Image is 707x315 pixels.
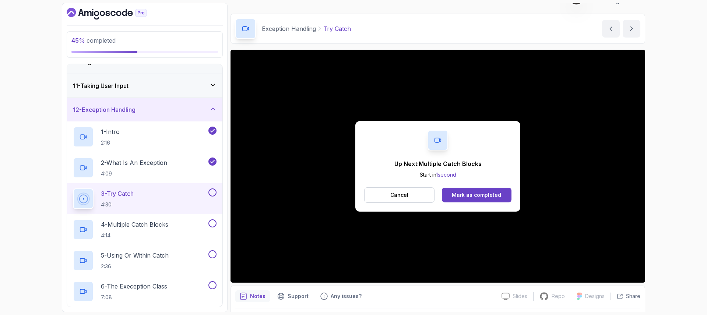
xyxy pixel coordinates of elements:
[101,263,169,270] p: 2:36
[436,171,456,178] span: 1 second
[250,293,265,300] p: Notes
[101,201,134,208] p: 4:30
[623,20,640,38] button: next content
[442,188,511,202] button: Mark as completed
[71,37,85,44] span: 45 %
[67,98,222,121] button: 12-Exception Handling
[390,191,408,199] p: Cancel
[585,293,605,300] p: Designs
[394,171,482,178] p: Start in
[602,20,620,38] button: previous content
[235,290,270,302] button: notes button
[101,282,167,291] p: 6 - The Exeception Class
[73,105,136,114] h3: 12 - Exception Handling
[513,293,527,300] p: Slides
[101,158,167,167] p: 2 - What Is An Exception
[316,290,366,302] button: Feedback button
[101,170,167,177] p: 4:09
[552,293,565,300] p: Repo
[262,24,316,33] p: Exception Handling
[73,157,217,178] button: 2-What Is An Exception4:09
[288,293,309,300] p: Support
[101,189,134,198] p: 3 - Try Catch
[73,81,129,90] h3: 11 - Taking User Input
[73,127,217,147] button: 1-Intro2:16
[73,188,217,209] button: 3-Try Catch4:30
[452,191,501,199] div: Mark as completed
[71,37,116,44] span: completed
[101,232,168,239] p: 4:14
[67,8,164,20] a: Dashboard
[101,220,168,229] p: 4 - Multiple Catch Blocks
[73,281,217,302] button: 6-The Exeception Class7:08
[231,50,645,283] iframe: 3 - Try Catch
[323,24,351,33] p: Try Catch
[101,127,120,136] p: 1 - Intro
[611,293,640,300] button: Share
[73,219,217,240] button: 4-Multiple Catch Blocks4:14
[364,187,435,203] button: Cancel
[101,139,120,146] p: 2:16
[331,293,362,300] p: Any issues?
[73,250,217,271] button: 5-Using Or Within Catch2:36
[101,251,169,260] p: 5 - Using Or Within Catch
[394,159,482,168] p: Up Next: Multiple Catch Blocks
[101,294,167,301] p: 7:08
[67,74,222,98] button: 11-Taking User Input
[626,293,640,300] p: Share
[273,290,313,302] button: Support button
